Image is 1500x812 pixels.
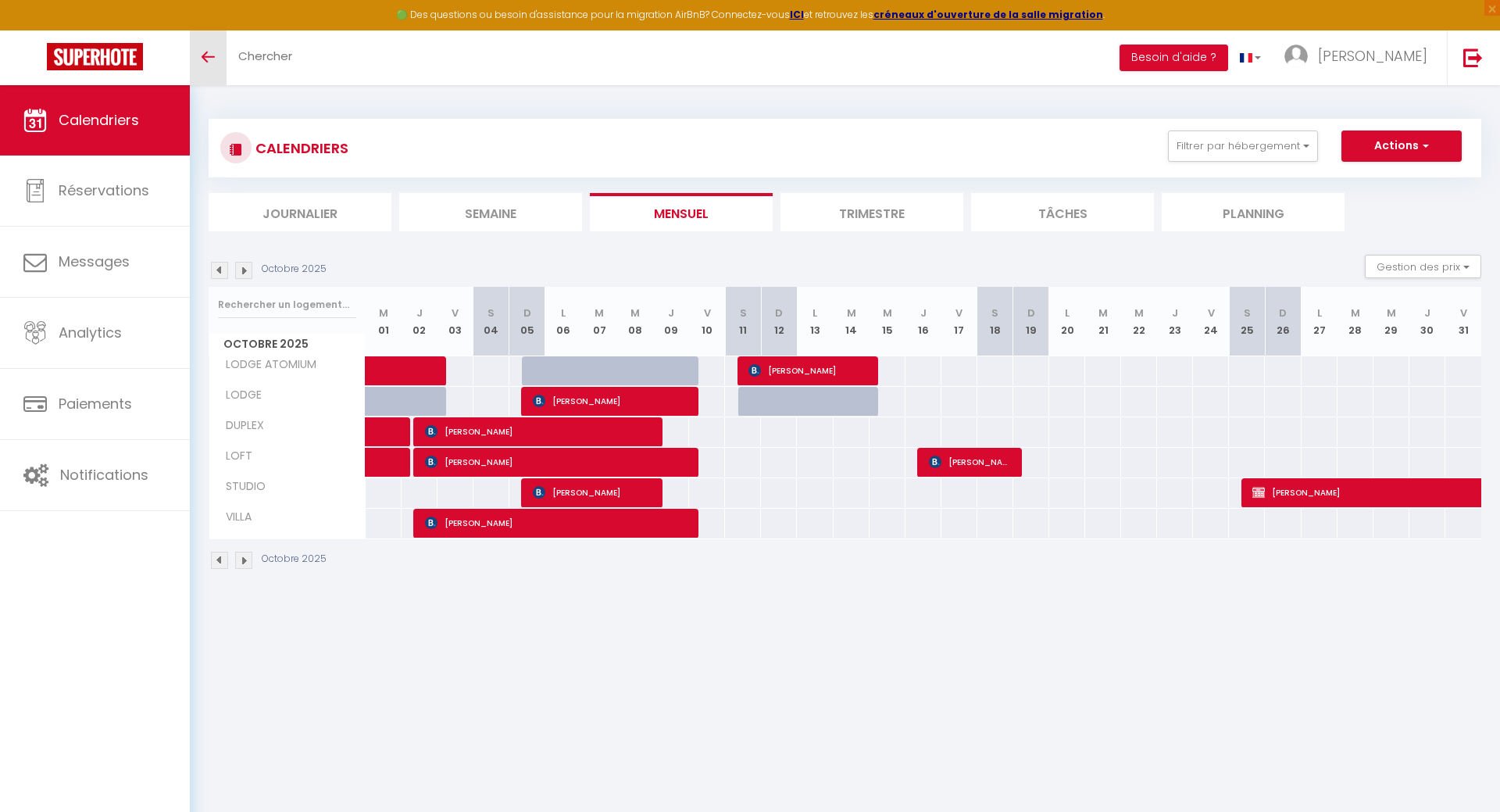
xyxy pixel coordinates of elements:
th: 03 [437,287,473,356]
abbr: J [1172,306,1178,320]
abbr: L [1065,306,1070,320]
li: Trimestre [780,193,963,231]
span: Messages [59,252,130,271]
th: 11 [725,287,761,356]
th: 13 [797,287,833,356]
img: Super Booking [47,43,143,70]
th: 02 [402,287,437,356]
th: 04 [473,287,509,356]
abbr: M [595,306,604,320]
abbr: J [920,306,927,320]
th: 21 [1085,287,1121,356]
th: 23 [1157,287,1193,356]
abbr: M [1387,306,1396,320]
button: Filtrer par hébergement [1168,131,1318,162]
span: [PERSON_NAME] [425,417,652,446]
button: Actions [1341,131,1462,162]
th: 24 [1193,287,1229,356]
span: [PERSON_NAME] [1318,46,1427,66]
span: [PERSON_NAME] [748,356,868,385]
li: Semaine [399,193,582,231]
span: Paiements [59,394,132,413]
abbr: D [1279,306,1287,320]
p: Octobre 2025 [262,552,327,567]
a: ... [PERSON_NAME] [1273,30,1447,85]
button: Besoin d'aide ? [1120,45,1228,71]
button: Gestion des prix [1365,255,1481,278]
abbr: M [379,306,388,320]
span: Chercher [238,48,292,64]
input: Rechercher un logement... [218,291,356,319]
abbr: J [1424,306,1430,320]
a: ICI [790,8,804,21]
th: 25 [1229,287,1265,356]
th: 19 [1013,287,1049,356]
span: [PERSON_NAME] [929,447,1012,477]
th: 18 [977,287,1013,356]
th: 29 [1373,287,1409,356]
img: ... [1284,45,1308,68]
abbr: V [1460,306,1467,320]
th: 20 [1049,287,1085,356]
th: 22 [1121,287,1157,356]
th: 01 [366,287,402,356]
abbr: M [1098,306,1108,320]
h3: CALENDRIERS [252,131,348,166]
span: [PERSON_NAME] [533,386,688,416]
abbr: L [1317,306,1322,320]
li: Planning [1162,193,1345,231]
th: 15 [870,287,905,356]
th: 07 [581,287,617,356]
abbr: D [523,306,531,320]
span: Octobre 2025 [209,333,365,356]
abbr: S [991,306,998,320]
abbr: J [668,306,674,320]
abbr: V [704,306,711,320]
p: Octobre 2025 [262,262,327,277]
span: [PERSON_NAME] [533,478,652,507]
th: 08 [617,287,653,356]
li: Journalier [209,193,391,231]
span: [PERSON_NAME] [425,447,688,477]
abbr: M [847,306,856,320]
span: DUPLEX [212,417,270,435]
th: 14 [834,287,870,356]
abbr: M [883,306,892,320]
abbr: V [452,306,459,320]
abbr: V [955,306,962,320]
span: Calendriers [59,110,139,130]
abbr: M [1134,306,1144,320]
li: Mensuel [590,193,773,231]
li: Tâches [971,193,1154,231]
th: 16 [905,287,941,356]
button: Ouvrir le widget de chat LiveChat [12,6,59,53]
span: VILLA [212,509,270,526]
span: [PERSON_NAME] [425,508,688,538]
a: créneaux d'ouverture de la salle migration [873,8,1103,21]
abbr: M [630,306,640,320]
span: Notifications [60,465,148,485]
abbr: V [1208,306,1215,320]
span: LODGE ATOMIUM [212,356,320,374]
abbr: L [561,306,566,320]
th: 17 [941,287,977,356]
abbr: D [1027,306,1035,320]
span: Analytics [59,323,122,342]
abbr: L [812,306,817,320]
th: 12 [761,287,797,356]
span: LOFT [212,448,270,465]
th: 26 [1265,287,1301,356]
span: LODGE [212,387,270,404]
th: 09 [653,287,689,356]
th: 06 [545,287,581,356]
span: Réservations [59,181,149,200]
th: 05 [509,287,545,356]
abbr: M [1351,306,1360,320]
th: 10 [689,287,725,356]
abbr: S [1244,306,1251,320]
th: 27 [1302,287,1337,356]
img: logout [1463,48,1483,67]
th: 30 [1409,287,1445,356]
a: Chercher [227,30,304,85]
